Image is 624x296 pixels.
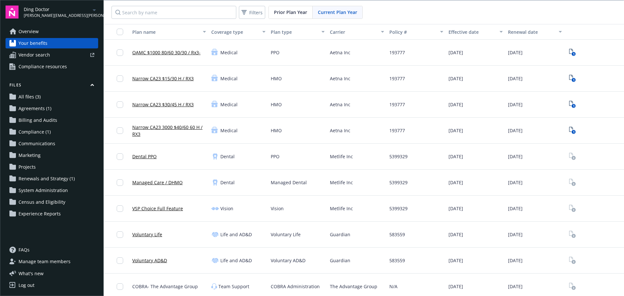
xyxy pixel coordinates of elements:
[19,115,57,125] span: Billing and Audits
[508,75,523,82] span: [DATE]
[508,205,523,212] span: [DATE]
[508,179,523,186] span: [DATE]
[508,283,523,290] span: [DATE]
[19,185,68,196] span: System Administration
[249,9,263,16] span: Filters
[19,150,41,161] span: Marketing
[330,29,377,35] div: Carrier
[117,179,123,186] input: Toggle Row Selected
[132,49,201,56] a: OAMC $1000 80/60 30/30 / Rx3-
[508,153,523,160] span: [DATE]
[220,153,235,160] span: Dental
[268,24,328,40] button: Plan type
[271,127,282,134] span: HMO
[6,162,98,172] a: Projects
[567,73,578,84] a: View Plan Documents
[448,75,463,82] span: [DATE]
[19,127,51,137] span: Compliance (1)
[505,24,565,40] button: Renewal date
[389,75,405,82] span: 193777
[573,130,574,134] text: 1
[220,205,233,212] span: Vision
[567,47,578,58] a: View Plan Documents
[567,255,578,266] span: View Plan Documents
[24,6,98,19] button: Ding Doctor[PERSON_NAME][EMAIL_ADDRESS][PERSON_NAME][DOMAIN_NAME]arrowDropDown
[271,231,301,238] span: Voluntary Life
[117,101,123,108] input: Toggle Row Selected
[6,256,98,267] a: Manage team members
[6,150,98,161] a: Marketing
[573,78,574,82] text: 1
[6,50,98,60] a: Vendor search
[132,153,157,160] a: Dental PPO
[567,229,578,240] a: View Plan Documents
[448,257,463,264] span: [DATE]
[446,24,505,40] button: Effective date
[220,75,238,82] span: Medical
[567,281,578,292] span: View Plan Documents
[389,205,408,212] span: 5399329
[567,151,578,162] span: View Plan Documents
[132,75,194,82] a: Narrow CA23 $15/30 H / RX3
[389,179,408,186] span: 5399329
[448,283,463,290] span: [DATE]
[218,283,249,290] span: Team Support
[389,257,405,264] span: 583559
[330,49,350,56] span: Aetna Inc
[117,153,123,160] input: Toggle Row Selected
[24,13,90,19] span: [PERSON_NAME][EMAIL_ADDRESS][PERSON_NAME][DOMAIN_NAME]
[19,270,44,277] span: What ' s new
[239,6,265,19] button: Filters
[19,138,55,149] span: Communications
[271,205,284,212] span: Vision
[209,24,268,40] button: Coverage type
[19,61,67,72] span: Compliance resources
[567,177,578,188] a: View Plan Documents
[19,92,41,102] span: All files (3)
[220,231,252,238] span: Life and AD&D
[330,75,350,82] span: Aetna Inc
[6,197,98,207] a: Census and Eligibility
[508,101,523,108] span: [DATE]
[389,127,405,134] span: 193777
[132,231,162,238] a: Voluntary Life
[271,153,279,160] span: PPO
[6,103,98,114] a: Agreements (1)
[130,24,209,40] button: Plan name
[19,38,47,48] span: Your benefits
[111,6,236,19] input: Search by name
[573,104,574,108] text: 1
[132,257,167,264] a: Voluntary AD&D
[6,209,98,219] a: Experience Reports
[567,203,578,214] span: View Plan Documents
[271,283,320,290] span: COBRA Administration
[330,257,350,264] span: Guardian
[6,270,54,277] button: What's new
[508,49,523,56] span: [DATE]
[389,231,405,238] span: 583559
[132,124,206,137] a: Narrow CA23 3000 $40/60 60 H / RX3
[271,257,305,264] span: Voluntary AD&D
[389,101,405,108] span: 193777
[132,101,194,108] a: Narrow CA23 $30/45 H / RX3
[508,29,555,35] div: Renewal date
[6,26,98,37] a: Overview
[330,231,350,238] span: Guardian
[508,127,523,134] span: [DATE]
[271,75,282,82] span: HMO
[117,75,123,82] input: Toggle Row Selected
[567,125,578,136] a: View Plan Documents
[271,49,279,56] span: PPO
[6,127,98,137] a: Compliance (1)
[6,185,98,196] a: System Administration
[389,153,408,160] span: 5399329
[271,179,307,186] span: Managed Dental
[117,29,123,35] input: Select all
[330,127,350,134] span: Aetna Inc
[132,179,183,186] a: Managed Care / DHMO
